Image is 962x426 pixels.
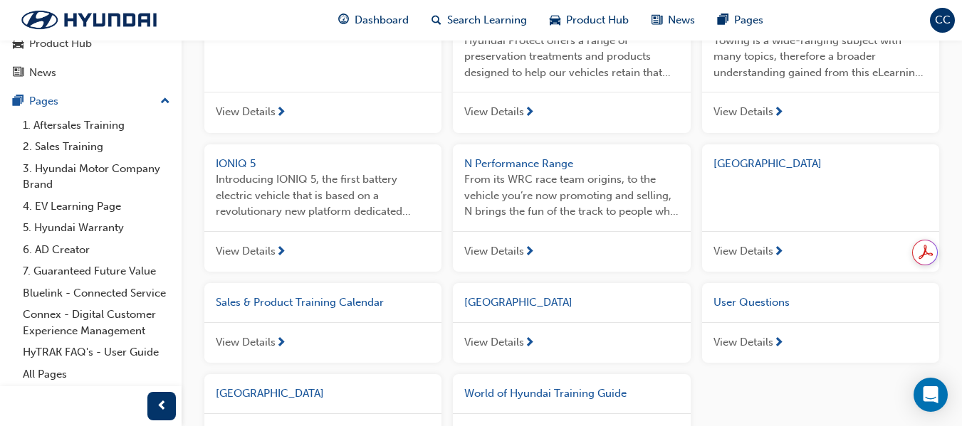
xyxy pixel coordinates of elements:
span: View Details [216,334,276,351]
a: Product Hub [6,31,176,57]
span: next-icon [773,107,784,119]
a: 1. Aftersales Training [17,115,176,137]
span: Pages [734,12,763,28]
img: Trak [7,5,171,35]
span: CC [935,12,951,28]
a: 4. EV Learning Page [17,196,176,218]
button: Pages [6,88,176,115]
span: Hyundai Protect offers a range of preservation treatments and products designed to help our vehic... [464,33,679,81]
span: From its WRC race team origins, to the vehicle you’re now promoting and selling, N brings the fun... [464,171,679,220]
span: Product Hub [566,12,629,28]
span: next-icon [524,246,535,259]
span: next-icon [773,246,784,259]
a: [GEOGRAPHIC_DATA]View Details [453,283,690,363]
a: 6. AD Creator [17,239,176,261]
span: World of Hyundai Training Guide [464,387,627,400]
a: [GEOGRAPHIC_DATA]View Details [702,144,939,272]
span: [GEOGRAPHIC_DATA] [216,387,324,400]
span: [GEOGRAPHIC_DATA] [713,157,822,170]
div: Pages [29,93,58,110]
span: next-icon [276,107,286,119]
a: 7. Guaranteed Future Value [17,260,176,282]
span: Dashboard [355,12,409,28]
span: View Details [464,104,524,120]
span: next-icon [524,107,535,119]
span: pages-icon [13,95,23,108]
span: News [668,12,695,28]
span: Search Learning [447,12,527,28]
a: car-iconProduct Hub [538,6,640,35]
a: Connex - Digital Customer Experience Management [17,304,176,341]
span: car-icon [13,38,23,50]
a: User QuestionsView Details [702,283,939,363]
span: IONIQ 5 [216,157,256,170]
span: next-icon [276,337,286,350]
a: HyTRAK FAQ's - User Guide [17,341,176,363]
a: Hyundai ProtectHyundai Protect offers a range of preservation treatments and products designed to... [453,5,690,133]
span: up-icon [160,92,170,111]
span: Sales & Product Training Calendar [216,296,384,309]
a: Hyundai Towing eLearning ModulesTowing is a wide-ranging subject with many topics, therefore a br... [702,5,939,133]
a: news-iconNews [640,6,706,35]
span: news-icon [13,67,23,80]
span: next-icon [276,246,286,259]
span: pages-icon [718,11,728,29]
span: View Details [216,104,276,120]
span: [GEOGRAPHIC_DATA] [464,296,573,309]
span: Introducing IONIQ 5, the first battery electric vehicle that is based on a revolutionary new plat... [216,171,430,220]
span: User Questions [713,296,790,309]
a: guage-iconDashboard [327,6,420,35]
span: search-icon [432,11,441,29]
a: 3. Hyundai Motor Company Brand [17,158,176,196]
div: Open Intercom Messenger [914,378,948,412]
span: View Details [713,104,773,120]
span: news-icon [652,11,662,29]
div: News [29,65,56,81]
span: View Details [464,334,524,351]
a: pages-iconPages [706,6,775,35]
span: prev-icon [157,398,167,415]
span: next-icon [773,337,784,350]
span: View Details [216,243,276,260]
div: Product Hub [29,36,92,52]
span: View Details [464,243,524,260]
span: next-icon [524,337,535,350]
a: 5. Hyundai Warranty [17,217,176,239]
a: 2. Sales Training [17,136,176,158]
a: News [6,60,176,86]
span: View Details [713,243,773,260]
a: Sales & Product Training CalendarView Details [204,283,441,363]
span: N Performance Range [464,157,573,170]
a: All Pages [17,363,176,385]
a: Hyundai CX Championship 2024View Details [204,5,441,133]
a: N Performance RangeFrom its WRC race team origins, to the vehicle you’re now promoting and sellin... [453,144,690,272]
a: IONIQ 5Introducing IONIQ 5, the first battery electric vehicle that is based on a revolutionary n... [204,144,441,272]
button: CC [930,8,955,33]
span: guage-icon [338,11,349,29]
a: Bluelink - Connected Service [17,282,176,304]
span: car-icon [550,11,560,29]
a: search-iconSearch Learning [420,6,538,35]
span: Towing is a wide-ranging subject with many topics, therefore a broader understanding gained from ... [713,33,928,81]
span: View Details [713,334,773,351]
